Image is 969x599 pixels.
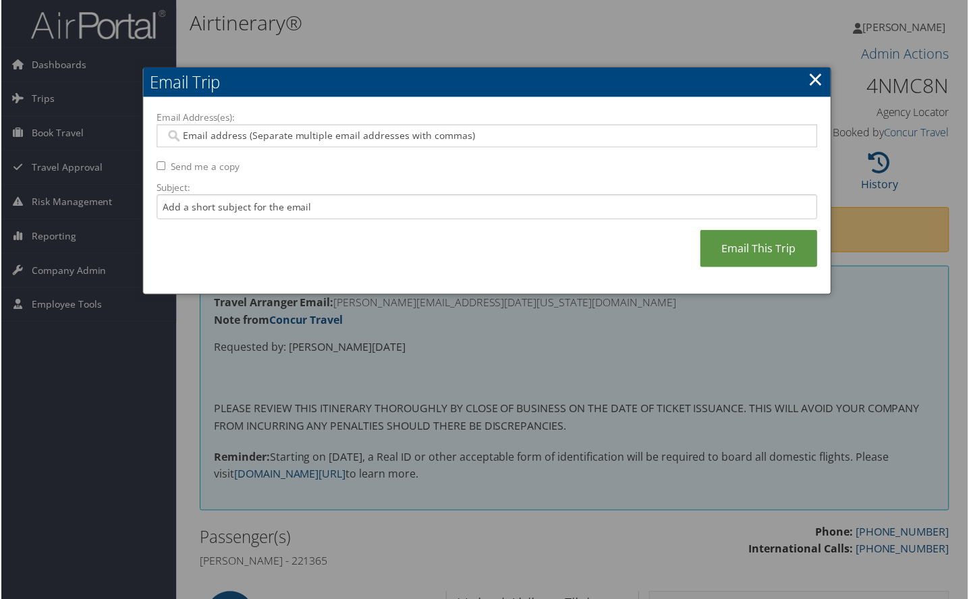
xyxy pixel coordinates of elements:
label: Send me a copy [170,161,239,174]
label: Subject: [156,181,819,195]
a: × [809,65,825,92]
input: Email address (Separate multiple email addresses with commas) [165,130,809,143]
label: Email Address(es): [156,111,819,125]
h2: Email Trip [142,67,832,97]
a: Email This Trip [701,231,819,268]
input: Add a short subject for the email [156,195,819,220]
